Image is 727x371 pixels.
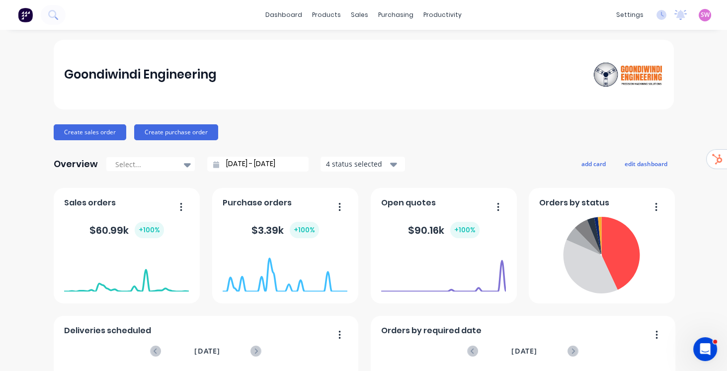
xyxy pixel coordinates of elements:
[54,124,126,140] button: Create sales order
[326,159,389,169] div: 4 status selected
[54,154,98,174] div: Overview
[321,157,405,172] button: 4 status selected
[194,346,220,357] span: [DATE]
[260,7,307,22] a: dashboard
[290,222,319,238] div: + 100 %
[593,57,663,93] img: Goondiwindi Engineering
[89,222,164,238] div: $ 60.99k
[373,7,418,22] div: purchasing
[418,7,467,22] div: productivity
[64,197,116,209] span: Sales orders
[408,222,480,238] div: $ 90.16k
[511,346,537,357] span: [DATE]
[693,337,717,361] iframe: Intercom live chat
[64,65,217,85] div: Goondiwindi Engineering
[223,197,292,209] span: Purchase orders
[307,7,346,22] div: products
[611,7,648,22] div: settings
[575,157,612,170] button: add card
[251,222,319,238] div: $ 3.39k
[18,7,33,22] img: Factory
[618,157,674,170] button: edit dashboard
[135,222,164,238] div: + 100 %
[346,7,373,22] div: sales
[539,197,609,209] span: Orders by status
[450,222,480,238] div: + 100 %
[381,197,436,209] span: Open quotes
[134,124,218,140] button: Create purchase order
[701,10,710,19] span: SW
